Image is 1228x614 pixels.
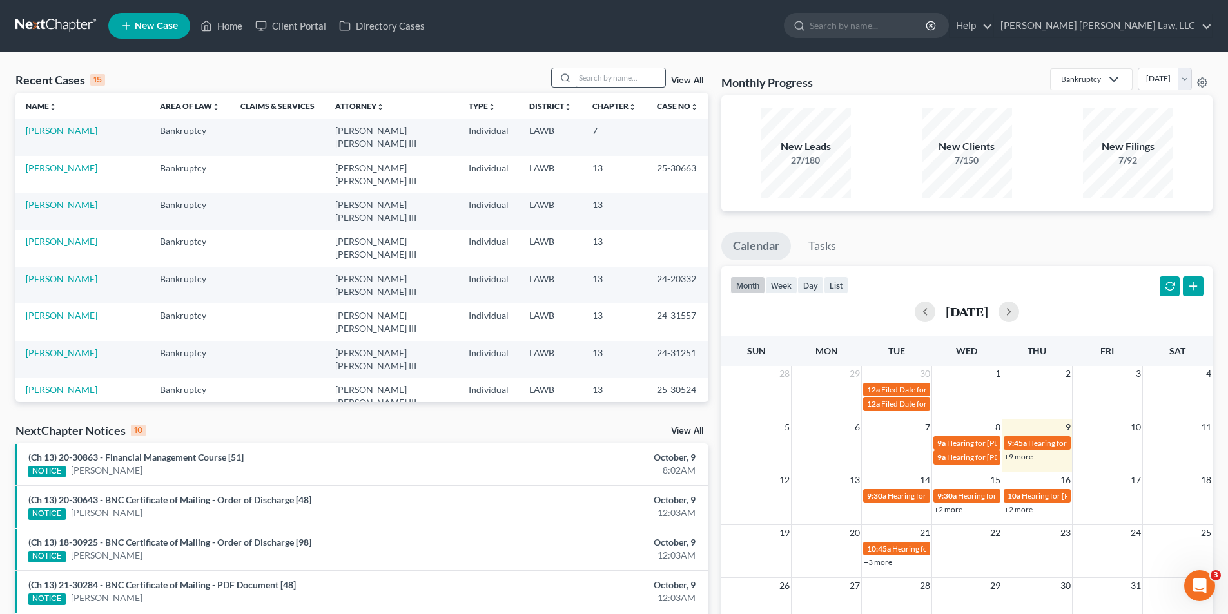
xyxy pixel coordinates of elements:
[1100,345,1114,356] span: Fri
[482,591,696,604] div: 12:03AM
[1083,139,1173,154] div: New Filings
[519,156,582,193] td: LAWB
[881,399,989,408] span: Filed Date for [PERSON_NAME]
[71,549,142,562] a: [PERSON_NAME]
[230,93,325,119] th: Claims & Services
[761,154,851,167] div: 27/180
[71,591,142,604] a: [PERSON_NAME]
[131,425,146,436] div: 10
[582,378,647,414] td: 13
[671,427,703,436] a: View All
[1022,491,1122,501] span: Hearing for [PERSON_NAME]
[564,103,572,111] i: unfold_more
[458,267,519,303] td: Individual
[778,366,791,381] span: 28
[989,525,1002,541] span: 22
[582,230,647,267] td: 13
[1200,472,1213,488] span: 18
[919,525,931,541] span: 21
[26,162,97,173] a: [PERSON_NAME]
[1083,154,1173,167] div: 7/92
[867,544,891,553] span: 10:45a
[956,345,977,356] span: Wed
[864,557,892,567] a: +3 more
[482,451,696,464] div: October, 9
[458,119,519,155] td: Individual
[519,303,582,340] td: LAWB
[90,74,105,86] div: 15
[482,506,696,519] div: 12:03AM
[26,384,97,395] a: [PERSON_NAME]
[1184,570,1215,601] iframe: Intercom live chat
[26,125,97,136] a: [PERSON_NAME]
[778,472,791,488] span: 12
[135,21,178,31] span: New Case
[867,491,886,501] span: 9:30a
[26,236,97,247] a: [PERSON_NAME]
[671,76,703,85] a: View All
[810,14,928,37] input: Search by name...
[325,156,458,193] td: [PERSON_NAME] [PERSON_NAME] III
[575,68,665,87] input: Search by name...
[994,419,1002,435] span: 8
[150,303,230,340] td: Bankruptcy
[212,103,220,111] i: unfold_more
[1064,366,1072,381] span: 2
[26,347,97,358] a: [PERSON_NAME]
[28,466,66,477] div: NOTICE
[582,341,647,378] td: 13
[958,491,1170,501] span: Hearing for [US_STATE] Safety Association of Timbermen - Self I
[582,303,647,340] td: 13
[150,156,230,193] td: Bankruptcy
[1064,419,1072,435] span: 9
[765,276,797,294] button: week
[797,232,848,260] a: Tasks
[15,423,146,438] div: NextChapter Notices
[947,438,1048,448] span: Hearing for [PERSON_NAME]
[778,578,791,593] span: 26
[937,438,946,448] span: 9a
[629,103,636,111] i: unfold_more
[1008,491,1020,501] span: 10a
[989,578,1002,593] span: 29
[647,378,708,414] td: 25-30524
[150,119,230,155] td: Bankruptcy
[848,366,861,381] span: 29
[934,504,962,514] a: +2 more
[519,230,582,267] td: LAWB
[657,101,698,111] a: Case Nounfold_more
[249,14,333,37] a: Client Portal
[1004,452,1033,461] a: +9 more
[797,276,824,294] button: day
[150,378,230,414] td: Bankruptcy
[582,119,647,155] td: 7
[582,156,647,193] td: 13
[1028,345,1046,356] span: Thu
[15,72,105,88] div: Recent Cases
[924,419,931,435] span: 7
[194,14,249,37] a: Home
[26,310,97,321] a: [PERSON_NAME]
[26,273,97,284] a: [PERSON_NAME]
[482,549,696,562] div: 12:03AM
[922,139,1012,154] div: New Clients
[881,385,989,394] span: Filed Date for [PERSON_NAME]
[867,399,880,408] span: 12a
[28,508,66,520] div: NOTICE
[888,491,1100,501] span: Hearing for [US_STATE] Safety Association of Timbermen - Self I
[325,303,458,340] td: [PERSON_NAME] [PERSON_NAME] III
[28,579,296,590] a: (Ch 13) 21-30284 - BNC Certificate of Mailing - PDF Document [48]
[482,579,696,591] div: October, 9
[761,139,851,154] div: New Leads
[1129,525,1142,541] span: 24
[519,119,582,155] td: LAWB
[848,578,861,593] span: 27
[28,494,311,505] a: (Ch 13) 20-30643 - BNC Certificate of Mailing - Order of Discharge [48]
[482,536,696,549] div: October, 9
[848,525,861,541] span: 20
[28,452,244,463] a: (Ch 13) 20-30863 - Financial Management Course [51]
[519,193,582,229] td: LAWB
[647,303,708,340] td: 24-31557
[730,276,765,294] button: month
[647,267,708,303] td: 24-20332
